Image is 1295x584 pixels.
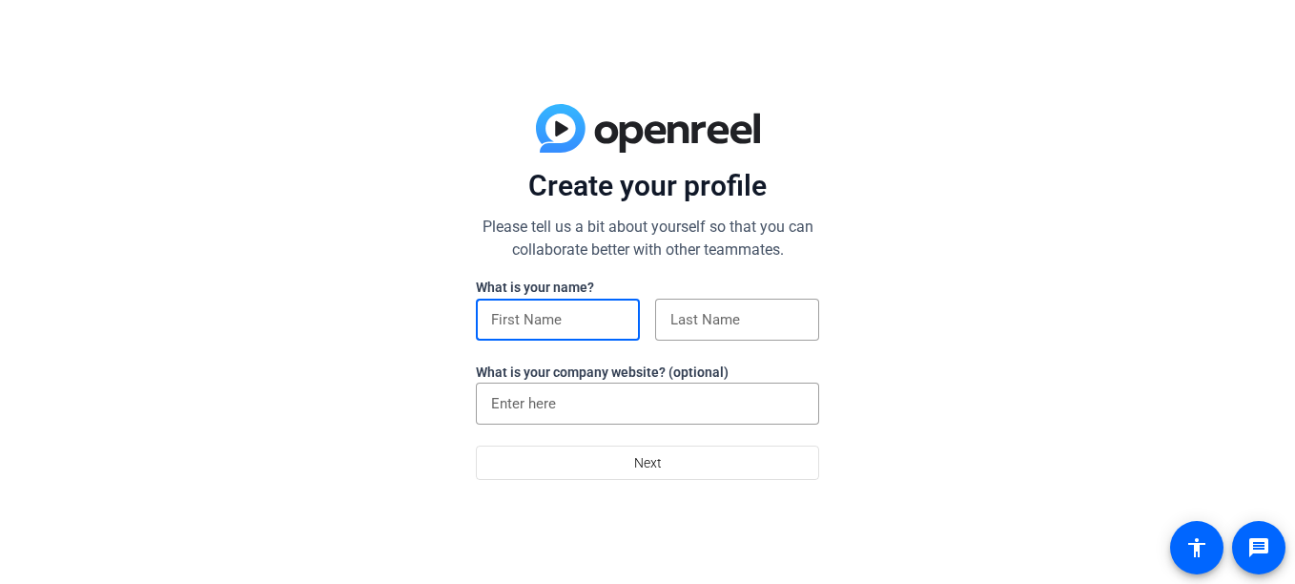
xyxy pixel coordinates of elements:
button: Next [476,446,819,480]
input: Enter here [491,392,804,415]
mat-icon: accessibility [1185,536,1208,559]
img: blue-gradient.svg [536,104,760,154]
p: Create your profile [476,168,819,204]
label: What is your name? [476,280,594,295]
p: Please tell us a bit about yourself so that you can collaborate better with other teammates. [476,216,819,261]
span: Next [634,445,662,481]
mat-icon: message [1247,536,1270,559]
label: What is your company website? (optional) [476,365,729,380]
input: First Name [491,308,625,331]
input: Last Name [670,308,804,331]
